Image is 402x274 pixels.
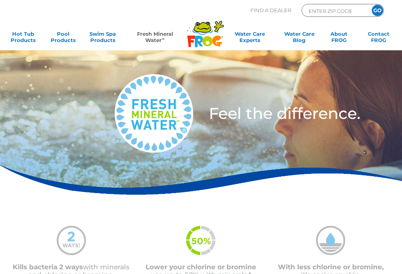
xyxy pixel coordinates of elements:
[323,31,354,46] a: AboutFROG
[363,31,394,46] a: ContactFROG
[278,263,384,271] span: With less chlorine or bromine,
[146,263,256,271] span: Lower your chlorine or bromine
[308,6,361,15] input: Zip Code Form
[225,31,275,46] a: Water CareExperts
[48,31,79,46] a: PoolProducts
[13,263,83,271] span: Kills bacteria 2 ways
[372,5,383,16] input: GO
[8,31,39,46] a: Hot TubProducts
[57,226,86,255] img: mineral-water-2-ways
[250,4,291,17] p: Find A Dealer
[186,226,216,255] img: fmw-50percent-icon
[316,226,345,255] img: mineral-water-less-chlorine
[162,37,164,41] sup: ∞
[127,31,183,46] a: Fresh MineralWater∞
[284,31,315,46] a: Water CareBlog
[87,31,118,46] a: Swim SpaProducts
[209,106,369,121] h3: Feel the difference.
[115,74,193,153] img: fresh-mineral-water-logo-medium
